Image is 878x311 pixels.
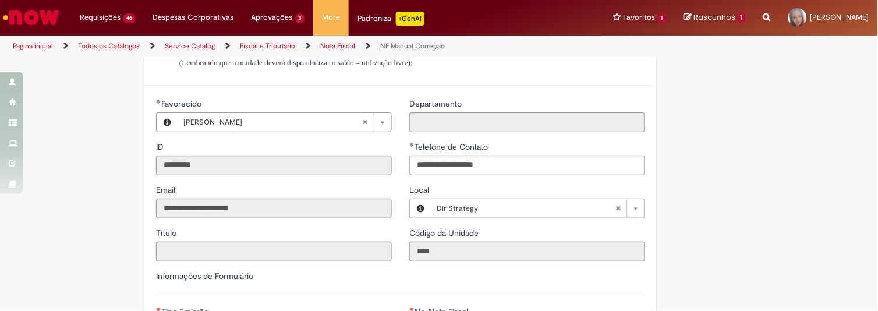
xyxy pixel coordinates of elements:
[157,113,178,132] button: Favorecido, Visualizar este registro Cintia De Castro Loredo
[156,142,166,152] span: Somente leitura - ID
[322,12,340,23] span: More
[156,199,392,218] input: Email
[409,242,645,261] input: Código da Unidade
[156,155,392,175] input: ID
[320,41,355,51] a: Nota Fiscal
[9,36,576,57] ul: Trilhas de página
[409,98,464,109] span: Somente leitura - Departamento
[356,113,374,132] abbr: Limpar campo Favorecido
[357,12,424,26] div: Padroniza
[156,242,392,261] input: Título
[295,13,305,23] span: 3
[409,155,645,175] input: Telefone de Contato
[409,228,481,238] span: Somente leitura - Código da Unidade
[1,6,61,29] img: ServiceNow
[737,13,746,23] span: 1
[178,113,391,132] a: [PERSON_NAME]Limpar campo Favorecido
[156,227,179,239] label: Somente leitura - Título
[610,199,627,218] abbr: Limpar campo Local
[78,41,140,51] a: Todos os Catálogos
[693,12,735,23] span: Rascunhos
[156,271,253,281] label: Informações de Formulário
[409,227,481,239] label: Somente leitura - Código da Unidade
[156,228,179,238] span: Somente leitura - Título
[437,199,615,218] span: Dir Strategy
[156,185,178,195] span: Somente leitura - Email
[153,12,234,23] span: Despesas Corporativas
[123,13,136,23] span: 46
[396,12,424,26] p: +GenAi
[409,98,464,109] label: Somente leitura - Departamento
[409,185,431,195] span: Local
[80,12,121,23] span: Requisições
[179,47,622,67] span: Notas de Devolução (entre unidades): anexar a planilha de cálculo, print da orientação do Consult...
[156,99,161,104] span: Obrigatório Preenchido
[684,12,746,23] a: Rascunhos
[161,98,204,109] span: Necessários - Favorecido
[183,113,362,132] span: [PERSON_NAME]
[409,142,415,147] span: Obrigatório Preenchido
[410,199,431,218] button: Local, Visualizar este registro Dir Strategy
[431,199,645,218] a: Dir StrategyLimpar campo Local
[156,184,178,196] label: Somente leitura - Email
[165,41,215,51] a: Service Catalog
[624,12,656,23] span: Favoritos
[409,112,645,132] input: Departamento
[380,41,445,51] a: NF Manual Correção
[252,12,293,23] span: Aprovações
[658,13,667,23] span: 1
[415,142,491,152] span: Telefone de Contato
[156,141,166,153] label: Somente leitura - ID
[240,41,295,51] a: Fiscal e Tributário
[810,12,869,22] span: [PERSON_NAME]
[13,41,53,51] a: Página inicial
